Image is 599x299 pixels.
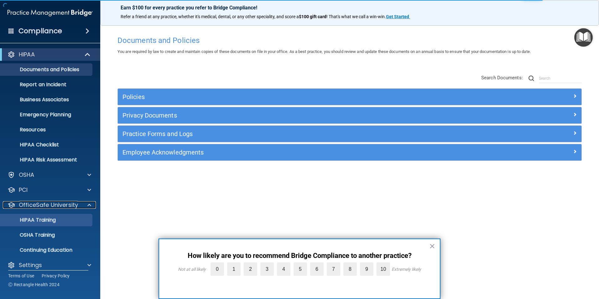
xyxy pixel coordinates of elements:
[172,252,427,260] p: How likely are you to recommend Bridge Compliance to another practice?
[4,247,90,253] p: Continuing Education
[294,262,307,276] label: 5
[19,201,78,209] p: OfficeSafe University
[299,14,326,19] strong: $100 gift card
[392,267,421,272] div: Extremely likely
[8,273,34,279] a: Terms of Use
[4,127,90,133] p: Resources
[122,130,461,137] h5: Practice Forms and Logs
[4,81,90,88] p: Report an Incident
[277,262,290,276] label: 4
[4,232,55,238] p: OSHA Training
[429,241,435,251] button: Close
[343,262,357,276] label: 8
[117,36,582,45] h4: Documents and Policies
[260,262,274,276] label: 3
[4,97,90,103] p: Business Associates
[19,186,28,194] p: PCI
[117,49,531,54] span: You are required by law to create and maintain copies of these documents on file in your office. ...
[539,74,582,83] input: Search
[4,142,90,148] p: HIPAA Checklist
[310,262,324,276] label: 6
[122,93,461,100] h5: Policies
[4,217,56,223] p: HIPAA Training
[386,14,409,19] strong: Get Started
[8,281,60,288] span: Ⓒ Rectangle Health 2024
[121,14,299,19] span: Refer a friend at any practice, whether it's medical, dental, or any other speciality, and score a
[4,112,90,118] p: Emergency Planning
[19,51,35,58] p: HIPAA
[42,273,70,279] a: Privacy Policy
[19,171,34,179] p: OSHA
[244,262,257,276] label: 2
[122,149,461,156] h5: Employee Acknowledgments
[122,112,461,119] h5: Privacy Documents
[326,14,386,19] span: ! That's what we call a win-win.
[360,262,373,276] label: 9
[327,262,340,276] label: 7
[227,262,241,276] label: 1
[481,75,523,81] span: Search Documents:
[377,262,390,276] label: 10
[4,157,90,163] p: HIPAA Risk Assessment
[529,76,534,81] img: ic-search.3b580494.png
[18,27,62,35] h4: Compliance
[121,5,579,11] p: Earn $100 for every practice you refer to Bridge Compliance!
[19,261,42,269] p: Settings
[4,66,90,73] p: Documents and Policies
[8,7,93,19] img: PMB logo
[211,262,224,276] label: 0
[178,267,206,272] div: Not at all likely
[574,28,593,47] button: Open Resource Center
